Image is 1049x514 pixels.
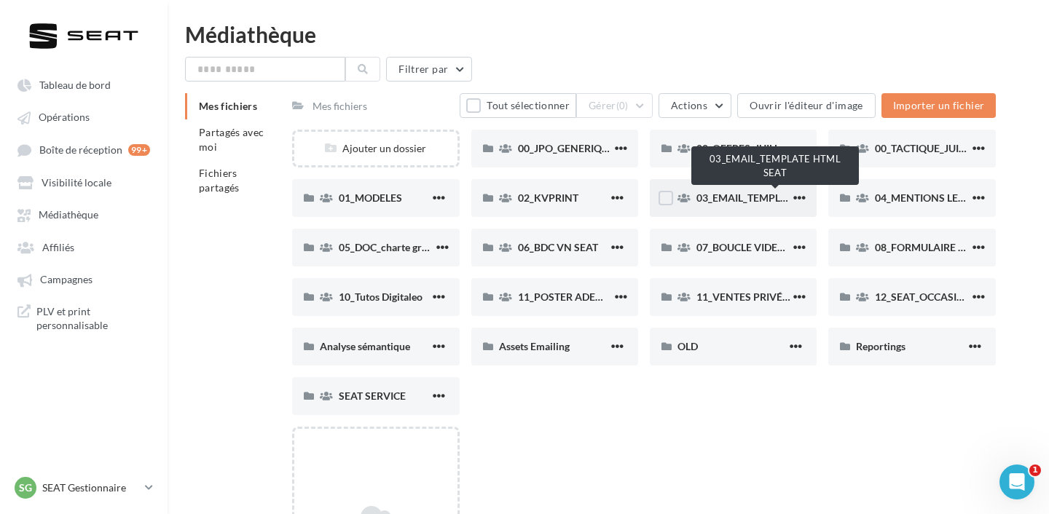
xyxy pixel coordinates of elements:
span: 00_TACTIQUE_JUILLET AOÛT [875,142,1011,154]
span: Tableau de bord [39,79,111,91]
span: 10_Tutos Digitaleo [339,290,423,303]
span: 07_BOUCLE VIDEO ECRAN SHOWROOM [696,241,889,253]
span: Campagnes [40,274,93,286]
span: Opérations [39,111,90,124]
span: 11_VENTES PRIVÉES SEAT [696,290,820,303]
span: 00_OFFRES_JUILLET AOÛT [696,142,822,154]
span: Fichiers partagés [199,167,240,194]
button: Tout sélectionner [460,93,576,118]
span: Analyse sémantique [320,340,410,352]
a: SG SEAT Gestionnaire [12,474,156,502]
a: PLV et print personnalisable [9,298,159,339]
a: Boîte de réception 99+ [9,136,159,163]
span: 05_DOC_charte graphique + Guidelines [339,241,516,253]
a: Affiliés [9,234,159,260]
span: Médiathèque [39,209,98,221]
button: Ouvrir l'éditeur d'image [737,93,875,118]
span: Mes fichiers [199,100,257,112]
span: (0) [616,100,629,111]
button: Filtrer par [386,57,472,82]
button: Importer un fichier [881,93,997,118]
span: OLD [677,340,698,352]
span: Importer un fichier [893,99,985,111]
span: PLV et print personnalisable [36,304,150,333]
a: Opérations [9,103,159,130]
a: Médiathèque [9,201,159,227]
span: Affiliés [42,241,74,253]
span: 01_MODELES [339,191,402,204]
p: SEAT Gestionnaire [42,481,139,495]
button: Actions [659,93,731,118]
span: Actions [671,99,707,111]
span: Boîte de réception [39,143,122,156]
span: 1 [1029,464,1041,476]
span: Assets Emailing [499,340,570,352]
span: SEAT SERVICE [339,390,406,402]
div: 03_EMAIL_TEMPLATE HTML SEAT [691,146,859,185]
div: Ajouter un dossier [294,141,457,156]
span: 06_BDC VN SEAT [518,241,598,253]
span: SG [19,481,32,495]
div: Mes fichiers [313,99,367,114]
span: 00_JPO_GENERIQUE IBIZA ARONA [518,142,683,154]
iframe: Intercom live chat [999,464,1034,499]
a: Campagnes [9,266,159,292]
a: Tableau de bord [9,71,159,98]
span: Partagés avec moi [199,126,264,153]
span: Reportings [856,340,905,352]
div: Médiathèque [185,23,1032,45]
a: Visibilité locale [9,169,159,195]
span: 12_SEAT_OCCASIONS_GARANTIES [875,290,1040,303]
div: 99+ [128,144,150,156]
span: 02_KVPRINT [518,191,578,204]
button: Gérer(0) [576,93,653,118]
span: Visibilité locale [42,176,111,189]
span: 11_POSTER ADEME SEAT [518,290,637,303]
span: 03_EMAIL_TEMPLATE HTML SEAT [696,191,855,204]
